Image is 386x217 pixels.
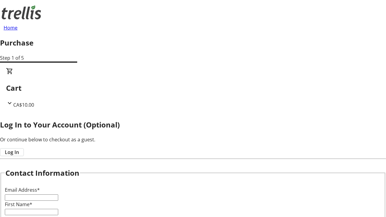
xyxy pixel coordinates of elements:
[6,68,380,108] div: CartCA$10.00
[5,168,79,178] h2: Contact Information
[6,83,380,93] h2: Cart
[13,102,34,108] span: CA$10.00
[5,187,40,193] label: Email Address*
[5,201,32,208] label: First Name*
[5,149,19,156] span: Log In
